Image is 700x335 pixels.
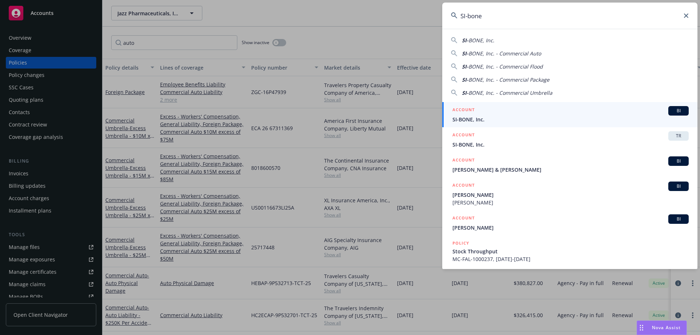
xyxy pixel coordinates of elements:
span: BONE, Inc. - Commercial Umbrella [468,89,552,96]
span: SI- [462,37,468,44]
div: Drag to move [637,321,646,335]
span: BONE, Inc. - Commercial Flood [468,63,543,70]
h5: ACCOUNT [452,131,475,140]
span: [PERSON_NAME] [452,199,689,206]
span: BI [671,108,686,114]
a: ACCOUNTBI[PERSON_NAME] [442,210,697,235]
span: [PERSON_NAME] & [PERSON_NAME] [452,166,689,174]
span: MC-FAL-1000237, [DATE]-[DATE] [452,255,689,263]
h5: ACCOUNT [452,156,475,165]
span: Stock Throughput [452,248,689,255]
span: BI [671,158,686,164]
span: SI- [462,76,468,83]
span: [PERSON_NAME] [452,191,689,199]
a: ACCOUNTBISI-BONE, Inc. [442,102,697,127]
span: [PERSON_NAME] [452,224,689,231]
h5: ACCOUNT [452,182,475,190]
span: BONE, Inc. [468,37,494,44]
span: SI-BONE, Inc. [452,116,689,123]
span: SI- [462,89,468,96]
span: BONE, Inc. - Commercial Auto [468,50,541,57]
span: SI- [462,50,468,57]
span: Nova Assist [652,324,681,331]
span: SI- [462,63,468,70]
span: BI [671,183,686,190]
h5: POLICY [452,239,469,247]
a: ACCOUNTTRSI-BONE, Inc. [442,127,697,152]
span: SI-BONE, Inc. [452,141,689,148]
h5: ACCOUNT [452,214,475,223]
span: BONE, Inc. - Commercial Package [468,76,549,83]
h5: ACCOUNT [452,106,475,115]
a: ACCOUNTBI[PERSON_NAME] & [PERSON_NAME] [442,152,697,178]
span: TR [671,133,686,139]
span: BI [671,216,686,222]
a: POLICYStock ThroughputMC-FAL-1000237, [DATE]-[DATE] [442,235,697,267]
input: Search... [442,3,697,29]
button: Nova Assist [637,320,687,335]
a: ACCOUNTBI[PERSON_NAME][PERSON_NAME] [442,178,697,210]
